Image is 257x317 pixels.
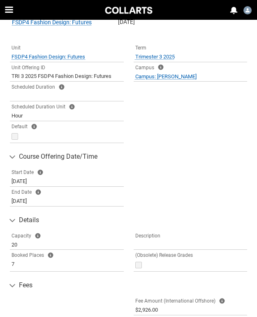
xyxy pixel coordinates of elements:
span: Description [135,233,160,239]
span: Fee Amount (International Offshore) [135,298,215,304]
lightning-formatted-text: $2,926.00 [135,307,158,313]
span: Term [135,45,146,51]
lightning-helptext: Help Default [31,123,37,129]
img: Tamara.Leacock [243,6,252,14]
lightning-helptext: Help Scheduled Duration Unit [69,103,75,110]
span: Booked Places [12,252,44,258]
span: FSDP4 Fashion Design: Futures [12,19,92,26]
span: Fees [19,279,32,291]
span: Details [19,214,39,226]
lightning-formatted-text: [DATE] [12,178,27,184]
button: User Profile Tamara.Leacock [243,3,252,16]
span: Scheduled Duration Unit [12,104,65,110]
span: Unit [12,45,21,51]
span: Trimester 3 2025 [135,54,175,60]
button: Fees [5,279,252,292]
lightning-helptext: Help Booked Places [47,252,54,258]
span: Scheduled Duration [12,84,55,90]
span: Campus [135,65,154,70]
lightning-helptext: Help Fee Amount (International Offshore) [219,298,225,304]
span: FSDP4 Fashion Design: Futures [12,54,85,60]
lightning-formatted-text: [DATE] [118,19,135,25]
lightning-formatted-number: 7 [12,261,14,267]
lightning-formatted-text: Hour [12,113,23,119]
span: Capacity [12,233,31,239]
span: Unit Offering ID [12,65,45,70]
span: Course Offering Date/Time [19,150,97,163]
span: Campus: [PERSON_NAME] [135,73,197,80]
lightning-formatted-text: [DATE] [12,198,27,204]
lightning-formatted-text: TRI 3 2025 FSDP4 Fashion Design: Futures [12,73,111,79]
lightning-helptext: Help Capacity [35,232,41,239]
span: Default [12,124,28,129]
lightning-helptext: Help Start Date [37,169,44,175]
span: End Date [12,189,32,195]
span: (Obsolete) Release Grades [135,252,193,258]
button: Details [5,214,252,227]
span: Start Date [12,169,34,175]
lightning-helptext: Help Campus [157,64,164,70]
lightning-helptext: Help End Date [35,189,42,195]
lightning-formatted-number: 20 [12,242,17,248]
button: Course Offering Date/Time [5,150,252,163]
lightning-helptext: Help Scheduled Duration [58,84,65,90]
